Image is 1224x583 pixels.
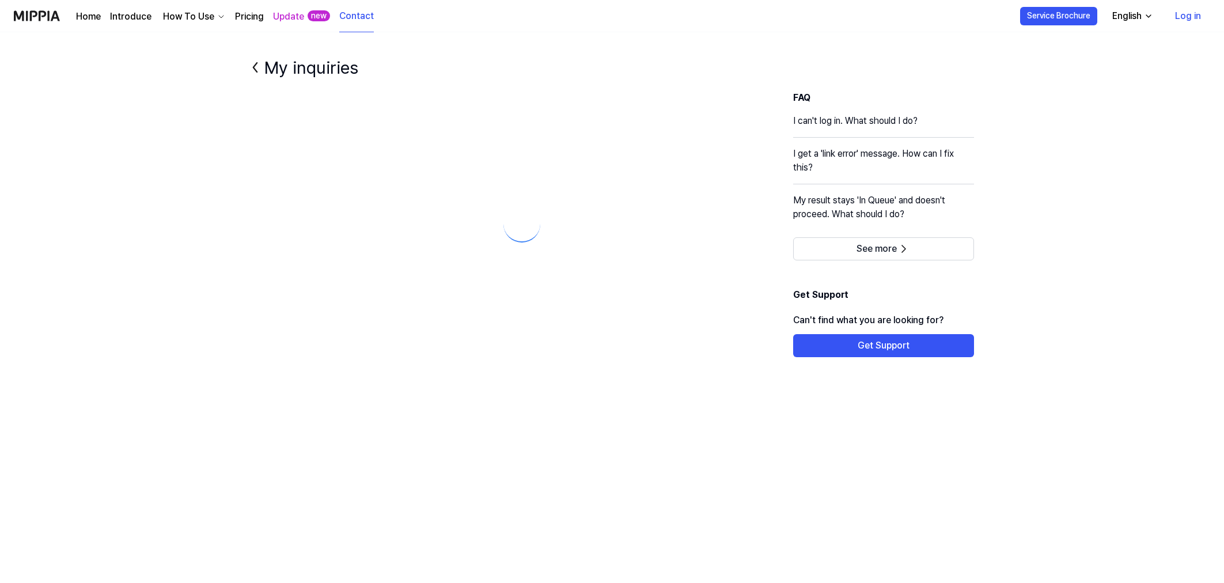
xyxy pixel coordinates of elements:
[110,10,151,24] a: Introduce
[793,243,974,254] a: See more
[793,91,974,105] h3: FAQ
[1020,7,1097,25] button: Service Brochure
[793,114,974,137] a: I can't log in. What should I do?
[264,55,358,79] h1: My inquiries
[1103,5,1160,28] button: English
[793,340,974,351] a: Get Support
[76,10,101,24] a: Home
[1110,9,1144,23] div: English
[339,1,374,32] a: Contact
[857,243,897,255] span: See more
[161,10,217,24] div: How To Use
[793,306,974,334] p: Can't find what you are looking for?
[793,288,974,306] h1: Get Support
[161,10,226,24] button: How To Use
[793,237,974,260] button: See more
[793,147,974,184] a: I get a 'link error' message. How can I fix this?
[793,194,974,230] a: My result stays 'In Queue' and doesn't proceed. What should I do?
[235,10,264,24] a: Pricing
[793,334,974,357] button: Get Support
[308,10,330,22] div: new
[273,10,304,24] a: Update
